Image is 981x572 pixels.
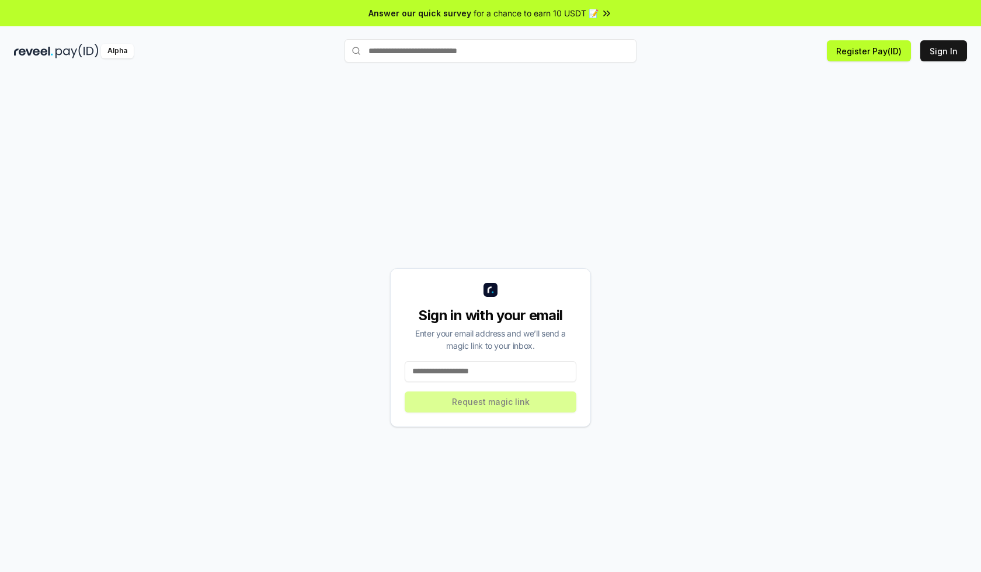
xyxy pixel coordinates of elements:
img: logo_small [483,283,498,297]
button: Sign In [920,40,967,61]
span: Answer our quick survey [368,7,471,19]
img: reveel_dark [14,44,53,58]
div: Enter your email address and we’ll send a magic link to your inbox. [405,327,576,352]
button: Register Pay(ID) [827,40,911,61]
span: for a chance to earn 10 USDT 📝 [474,7,599,19]
img: pay_id [55,44,99,58]
div: Alpha [101,44,134,58]
div: Sign in with your email [405,306,576,325]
